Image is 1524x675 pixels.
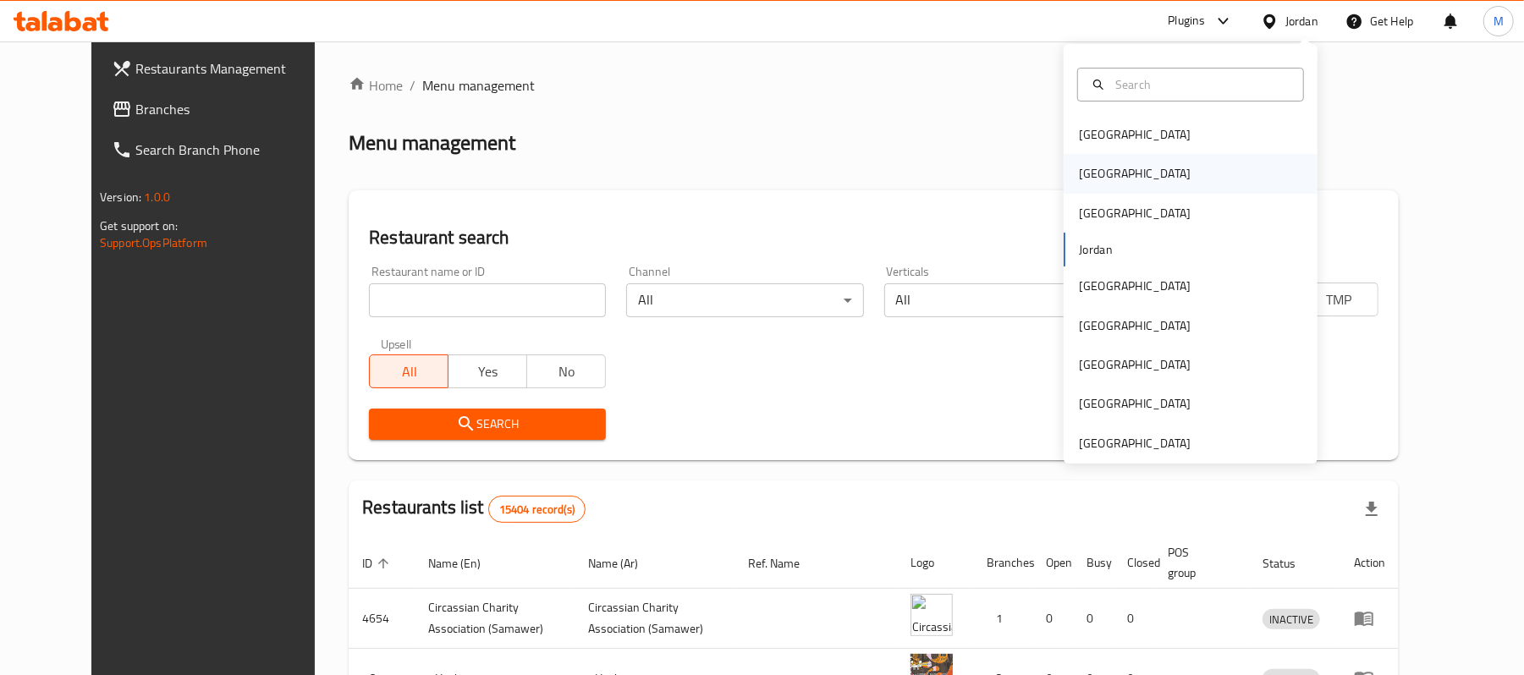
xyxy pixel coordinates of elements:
div: Plugins [1168,11,1205,31]
th: Branches [973,537,1032,589]
span: All [377,359,442,384]
h2: Menu management [349,129,515,156]
span: TMP [1307,288,1372,312]
a: Search Branch Phone [98,129,346,170]
td: 1 [973,589,1032,649]
input: Search [1109,75,1293,94]
nav: breadcrumb [349,75,1399,96]
span: INACTIVE [1263,610,1320,629]
span: Name (Ar) [588,553,660,573]
span: Search [382,414,592,435]
span: ID [362,553,394,573]
div: [GEOGRAPHIC_DATA] [1079,277,1191,295]
button: No [526,354,606,388]
span: Menu management [422,75,535,96]
span: M [1494,12,1504,30]
span: POS group [1168,542,1229,583]
th: Closed [1114,537,1154,589]
div: [GEOGRAPHIC_DATA] [1079,125,1191,144]
td: 0 [1114,589,1154,649]
span: 15404 record(s) [489,502,585,518]
button: Yes [448,354,527,388]
div: INACTIVE [1263,609,1320,629]
td: 4654 [349,589,415,649]
div: [GEOGRAPHIC_DATA] [1079,355,1191,374]
div: Menu [1354,608,1385,628]
th: Busy [1073,537,1114,589]
label: Upsell [381,337,412,349]
button: All [369,354,448,388]
div: All [884,283,1121,317]
div: All [626,283,863,317]
span: Name (En) [428,553,503,573]
a: Support.OpsPlatform [100,232,207,254]
td: 0 [1073,589,1114,649]
li: / [410,75,415,96]
th: Open [1032,537,1073,589]
div: [GEOGRAPHIC_DATA] [1079,394,1191,413]
span: Ref. Name [748,553,822,573]
div: [GEOGRAPHIC_DATA] [1079,204,1191,222]
div: Total records count [488,496,586,523]
div: Jordan [1285,12,1318,30]
span: Branches [135,99,333,119]
span: 1.0.0 [144,186,170,208]
span: Restaurants Management [135,58,333,79]
th: Logo [897,537,973,589]
div: [GEOGRAPHIC_DATA] [1079,434,1191,453]
h2: Restaurant search [369,225,1378,250]
td: 0 [1032,589,1073,649]
span: Get support on: [100,215,178,237]
h2: Restaurants list [362,495,586,523]
th: Action [1340,537,1399,589]
span: No [534,359,599,384]
div: [GEOGRAPHIC_DATA] [1079,316,1191,335]
button: TMP [1299,283,1378,316]
span: Version: [100,186,141,208]
a: Restaurants Management [98,48,346,89]
td: ​Circassian ​Charity ​Association​ (Samawer) [575,589,734,649]
div: [GEOGRAPHIC_DATA] [1079,164,1191,183]
span: Yes [455,359,520,384]
a: Branches [98,89,346,129]
td: ​Circassian ​Charity ​Association​ (Samawer) [415,589,575,649]
button: Search [369,409,606,440]
span: Search Branch Phone [135,140,333,160]
img: ​Circassian ​Charity ​Association​ (Samawer) [911,594,953,636]
div: Export file [1351,489,1392,530]
span: Status [1263,553,1318,573]
input: Search for restaurant name or ID.. [369,283,606,317]
a: Home [349,75,403,96]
